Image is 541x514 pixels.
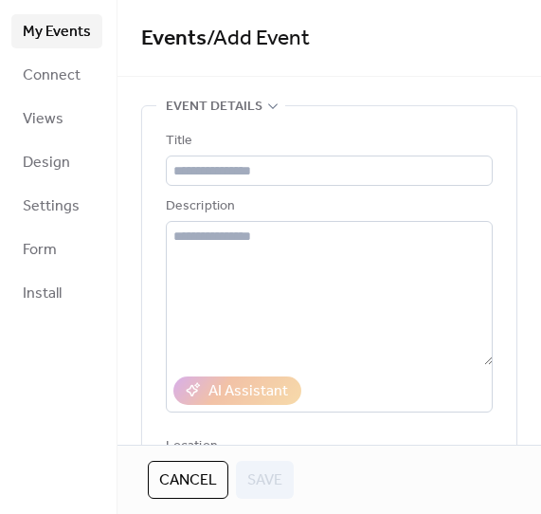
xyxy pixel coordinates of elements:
[141,18,207,60] a: Events
[23,283,62,305] span: Install
[11,58,102,92] a: Connect
[23,152,70,174] span: Design
[207,18,310,60] span: / Add Event
[23,108,63,131] span: Views
[11,14,102,48] a: My Events
[23,195,80,218] span: Settings
[11,101,102,136] a: Views
[11,276,102,310] a: Install
[166,195,489,218] div: Description
[11,145,102,179] a: Design
[23,21,91,44] span: My Events
[166,130,489,153] div: Title
[11,232,102,266] a: Form
[159,469,217,492] span: Cancel
[166,435,489,458] div: Location
[148,461,228,499] button: Cancel
[23,239,57,262] span: Form
[11,189,102,223] a: Settings
[23,64,81,87] span: Connect
[166,96,262,119] span: Event details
